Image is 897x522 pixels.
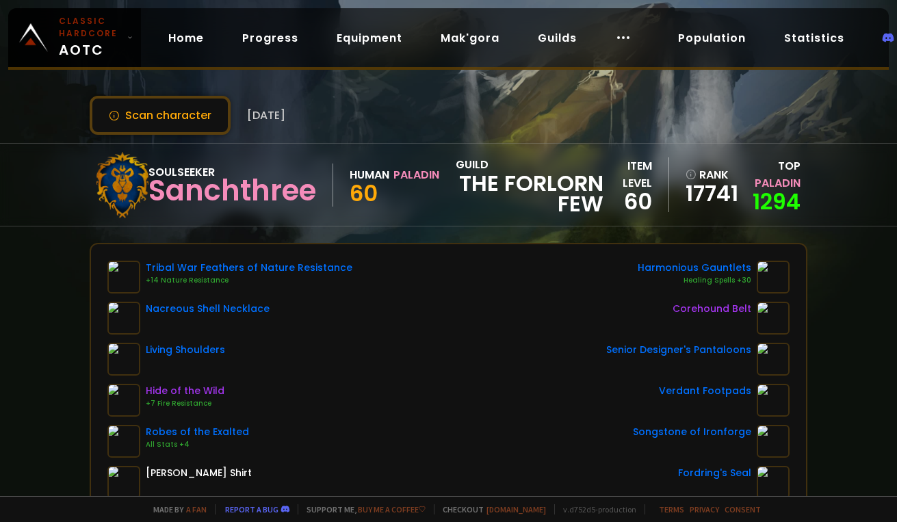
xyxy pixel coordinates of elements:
[350,166,389,183] div: Human
[350,178,378,209] span: 60
[107,425,140,458] img: item-13346
[146,275,352,286] div: +14 Nature Resistance
[430,24,510,52] a: Mak'gora
[298,504,426,514] span: Support me,
[554,504,636,514] span: v. d752d5 - production
[667,24,757,52] a: Population
[673,302,751,316] div: Corehound Belt
[146,261,352,275] div: Tribal War Feathers of Nature Resistance
[725,504,761,514] a: Consent
[90,96,231,135] button: Scan character
[59,15,122,40] small: Classic Hardcore
[739,157,801,192] div: Top
[231,24,309,52] a: Progress
[107,384,140,417] img: item-18510
[757,261,790,293] img: item-18527
[148,164,316,181] div: Soulseeker
[606,343,751,357] div: Senior Designer's Pantaloons
[603,192,652,212] div: 60
[146,439,249,450] div: All Stats +4
[678,466,751,480] div: Fordring's Seal
[659,504,684,514] a: Terms
[358,504,426,514] a: Buy me a coffee
[146,343,225,357] div: Living Shoulders
[8,8,141,67] a: Classic HardcoreAOTC
[186,504,207,514] a: a fan
[107,466,140,499] img: item-45
[757,384,790,417] img: item-13954
[757,425,790,458] img: item-12543
[247,107,285,124] span: [DATE]
[486,504,546,514] a: [DOMAIN_NAME]
[146,466,252,480] div: [PERSON_NAME] Shirt
[146,384,224,398] div: Hide of the Wild
[225,504,278,514] a: Report a bug
[434,504,546,514] span: Checkout
[757,302,790,335] img: item-19162
[638,261,751,275] div: Harmonious Gauntlets
[107,261,140,293] img: item-12960
[527,24,588,52] a: Guilds
[659,384,751,398] div: Verdant Footpads
[755,175,801,191] span: Paladin
[107,302,140,335] img: item-22403
[757,343,790,376] img: item-11841
[107,343,140,376] img: item-15061
[145,504,207,514] span: Made by
[757,466,790,499] img: item-16058
[456,156,603,214] div: guild
[146,302,270,316] div: Nacreous Shell Necklace
[773,24,855,52] a: Statistics
[456,173,603,214] span: The Forlorn Few
[326,24,413,52] a: Equipment
[146,425,249,439] div: Robes of the Exalted
[753,186,801,217] a: 1294
[146,398,224,409] div: +7 Fire Resistance
[638,275,751,286] div: Healing Spells +30
[148,181,316,201] div: Sanchthree
[59,15,122,60] span: AOTC
[686,183,731,204] a: 17741
[633,425,751,439] div: Songstone of Ironforge
[686,166,731,183] div: rank
[690,504,719,514] a: Privacy
[393,166,439,183] div: Paladin
[157,24,215,52] a: Home
[603,157,652,192] div: item level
